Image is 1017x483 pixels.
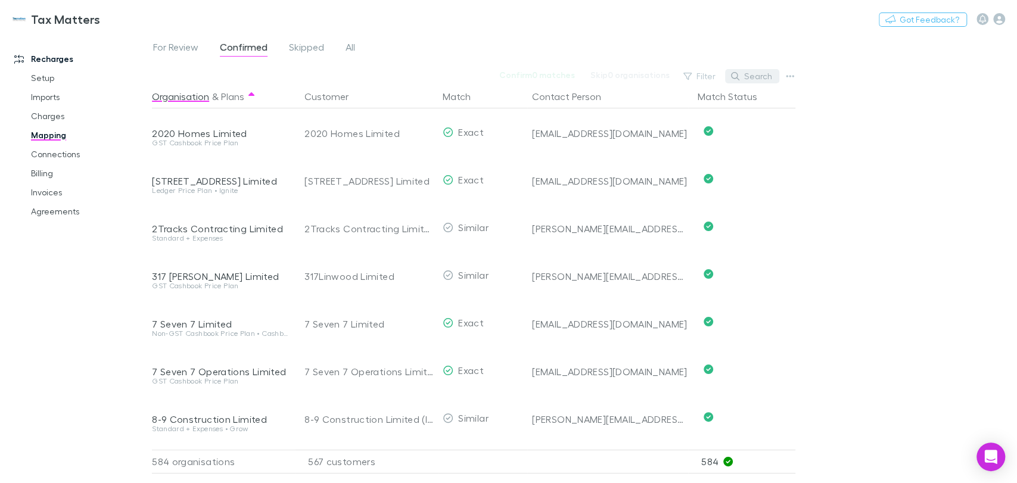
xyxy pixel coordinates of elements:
[152,175,290,187] div: [STREET_ADDRESS] Limited
[532,270,688,282] div: [PERSON_NAME][EMAIL_ADDRESS][DOMAIN_NAME]
[304,348,433,395] div: 7 Seven 7 Operations Limited
[152,425,290,432] div: Standard + Expenses • Grow
[19,107,161,126] a: Charges
[458,364,484,376] span: Exact
[289,41,324,57] span: Skipped
[492,68,583,82] button: Confirm0 matches
[152,85,209,108] button: Organisation
[704,364,713,374] svg: Confirmed
[704,222,713,231] svg: Confirmed
[704,174,713,183] svg: Confirmed
[19,145,161,164] a: Connections
[152,366,290,378] div: 7 Seven 7 Operations Limited
[152,139,290,147] div: GST Cashbook Price Plan
[458,222,489,233] span: Similar
[19,68,161,88] a: Setup
[346,41,355,57] span: All
[19,202,161,221] a: Agreements
[12,12,26,26] img: Tax Matters 's Logo
[458,412,489,423] span: Similar
[152,223,290,235] div: 2Tracks Contracting Limited
[532,85,615,108] button: Contact Person
[304,300,433,348] div: 7 Seven 7 Limited
[704,126,713,136] svg: Confirmed
[532,223,688,235] div: [PERSON_NAME][EMAIL_ADDRESS][DOMAIN_NAME]
[458,174,484,185] span: Exact
[458,126,484,138] span: Exact
[976,443,1005,471] div: Open Intercom Messenger
[304,395,433,443] div: 8-9 Construction Limited (In Liquidation)
[31,12,100,26] h3: Tax Matters
[304,157,433,205] div: [STREET_ADDRESS] Limited
[19,183,161,202] a: Invoices
[704,317,713,326] svg: Confirmed
[152,330,290,337] div: Non-GST Cashbook Price Plan • Cashbook (Non-GST) Price Plan
[304,85,363,108] button: Customer
[19,164,161,183] a: Billing
[2,49,161,68] a: Recharges
[221,85,244,108] button: Plans
[152,187,290,194] div: Ledger Price Plan • Ignite
[152,378,290,385] div: GST Cashbook Price Plan
[152,85,290,108] div: &
[698,85,772,108] button: Match Status
[19,126,161,145] a: Mapping
[701,450,795,473] p: 584
[532,413,688,425] div: [PERSON_NAME][EMAIL_ADDRESS][DOMAIN_NAME]
[295,450,438,473] div: 567 customers
[443,85,485,108] button: Match
[532,318,688,330] div: [EMAIL_ADDRESS][DOMAIN_NAME]
[704,412,713,422] svg: Confirmed
[725,69,779,83] button: Search
[220,41,268,57] span: Confirmed
[152,413,290,425] div: 8-9 Construction Limited
[583,68,677,82] button: Skip0 organisations
[879,13,967,27] button: Got Feedback?
[532,366,688,378] div: [EMAIL_ADDRESS][DOMAIN_NAME]
[304,205,433,253] div: 2Tracks Contracting Limited (In Liquidation)
[152,318,290,330] div: 7 Seven 7 Limited
[304,110,433,157] div: 2020 Homes Limited
[532,175,688,187] div: [EMAIL_ADDRESS][DOMAIN_NAME]
[5,5,107,33] a: Tax Matters
[19,88,161,107] a: Imports
[153,41,198,57] span: For Review
[152,450,295,473] div: 584 organisations
[152,127,290,139] div: 2020 Homes Limited
[532,127,688,139] div: [EMAIL_ADDRESS][DOMAIN_NAME]
[152,282,290,289] div: GST Cashbook Price Plan
[152,235,290,242] div: Standard + Expenses
[304,253,433,300] div: 317Linwood Limited
[677,69,723,83] button: Filter
[152,270,290,282] div: 317 [PERSON_NAME] Limited
[458,317,484,328] span: Exact
[704,269,713,279] svg: Confirmed
[458,269,489,281] span: Similar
